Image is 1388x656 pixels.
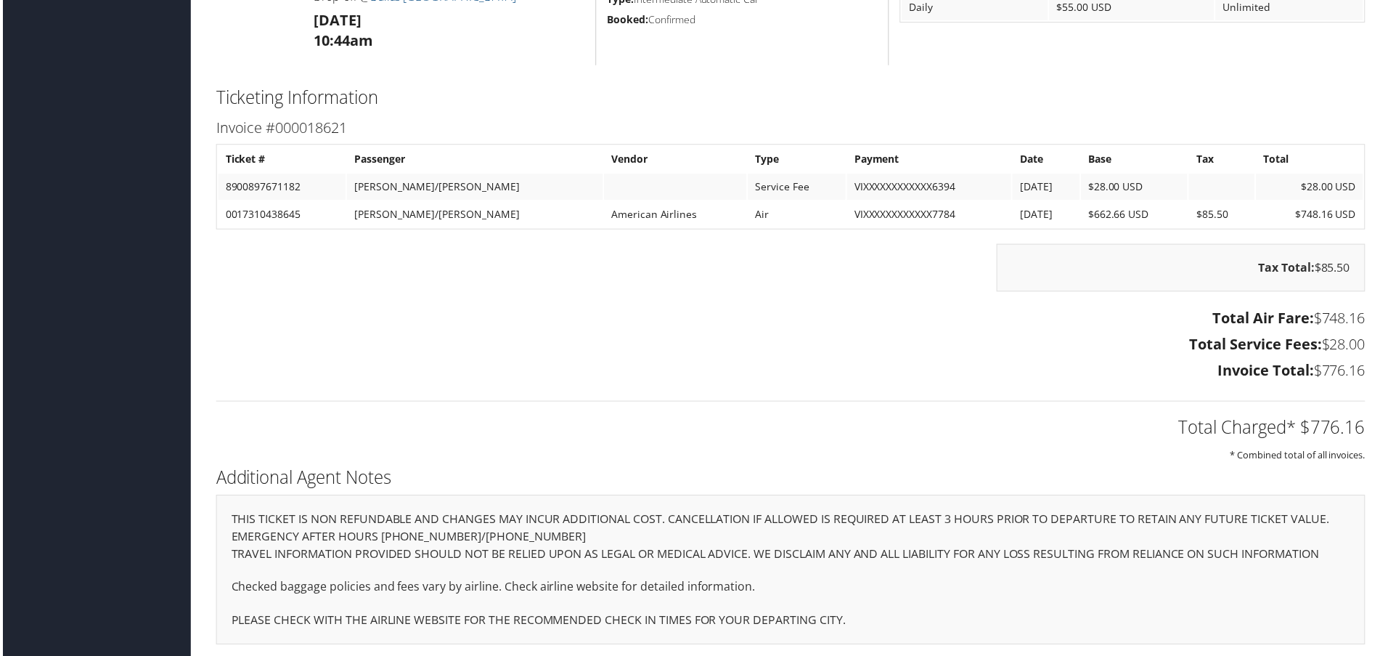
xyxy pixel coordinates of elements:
[1014,174,1081,201] td: [DATE]
[1233,450,1368,463] small: * Combined total of all invoices.
[214,467,1368,492] h2: Additional Agent Notes
[848,147,1013,173] th: Payment
[748,147,846,173] th: Type
[214,309,1368,330] h3: $748.16
[312,31,372,50] strong: 10:44am
[214,417,1368,442] h2: Total Charged* $776.16
[748,202,846,228] td: Air
[346,147,603,173] th: Passenger
[214,362,1368,382] h3: $776.16
[216,174,344,201] td: 8900897671182
[1259,147,1366,173] th: Total
[607,12,648,26] strong: Booked:
[1014,202,1081,228] td: [DATE]
[216,147,344,173] th: Ticket #
[214,86,1368,110] h2: Ticketing Information
[1083,202,1191,228] td: $662.66 USD
[229,614,1353,633] p: PLEASE CHECK WITH THE AIRLINE WEBSITE FOR THE RECOMMENDED CHECK IN TIMES FOR YOUR DEPARTING CITY.
[604,147,747,173] th: Vendor
[1083,147,1191,173] th: Base
[214,118,1368,139] h3: Invoice #000018621
[346,174,603,201] td: [PERSON_NAME]/[PERSON_NAME]
[214,336,1368,356] h3: $28.00
[1215,309,1317,329] strong: Total Air Fare:
[1259,174,1366,201] td: $28.00 USD
[312,10,360,30] strong: [DATE]
[1191,147,1257,173] th: Tax
[1083,174,1191,201] td: $28.00 USD
[216,202,344,228] td: 0017310438645
[1220,362,1317,381] strong: Invoice Total:
[229,547,1353,566] p: TRAVEL INFORMATION PROVIDED SHOULD NOT BE RELIED UPON AS LEGAL OR MEDICAL ADVICE. WE DISCLAIM ANY...
[1192,336,1325,355] strong: Total Service Fees:
[1191,202,1257,228] td: $85.50
[848,202,1013,228] td: VIXXXXXXXXXXXX7784
[346,202,603,228] td: [PERSON_NAME]/[PERSON_NAME]
[998,245,1368,293] div: $85.50
[214,497,1368,647] div: THIS TICKET IS NON REFUNDABLE AND CHANGES MAY INCUR ADDITIONAL COST. CANCELLATION IF ALLOWED IS R...
[848,174,1013,201] td: VIXXXXXXXXXXXX6394
[229,580,1353,599] p: Checked baggage policies and fees vary by airline. Check airline website for detailed information.
[1259,202,1366,228] td: $748.16 USD
[604,202,747,228] td: American Airlines
[607,12,878,27] h5: Confirmed
[748,174,846,201] td: Service Fee
[1014,147,1081,173] th: Date
[1261,261,1318,277] strong: Tax Total:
